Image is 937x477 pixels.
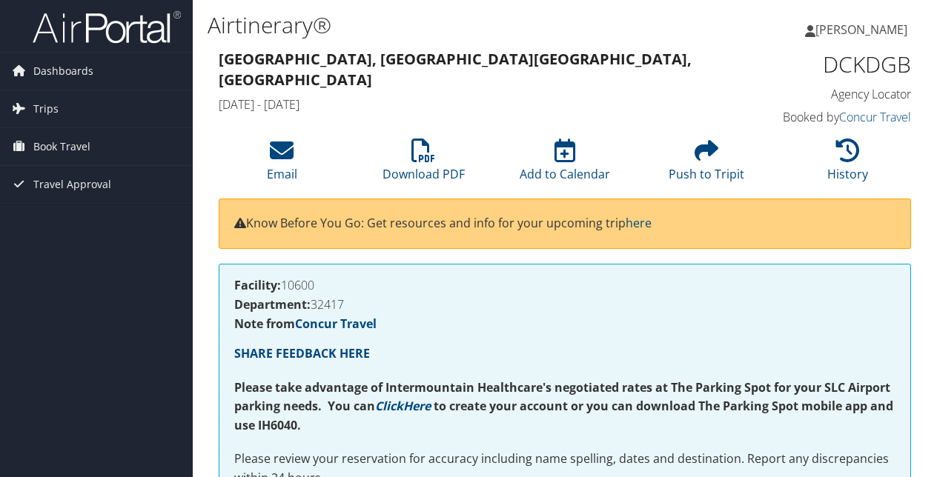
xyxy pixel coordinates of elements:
h4: Agency Locator [755,86,911,102]
h4: [DATE] - [DATE] [219,96,732,113]
a: here [626,215,652,231]
strong: Department: [234,296,311,313]
h1: DCKDGB [755,49,911,80]
strong: Note from [234,316,377,332]
a: Download PDF [383,147,465,182]
a: Email [267,147,297,182]
span: Trips [33,90,59,127]
h4: 32417 [234,298,895,310]
strong: to create your account or you can download The Parking Spot mobile app and use IH6040. [234,398,893,433]
span: [PERSON_NAME] [815,21,907,38]
a: SHARE FEEDBACK HERE [234,345,370,361]
h1: Airtinerary® [208,10,684,41]
a: Concur Travel [295,316,377,332]
a: Concur Travel [839,109,911,125]
h4: 10600 [234,279,895,291]
strong: Facility: [234,277,281,293]
a: Here [403,398,431,414]
a: Add to Calendar [520,147,610,182]
strong: [GEOGRAPHIC_DATA], [GEOGRAPHIC_DATA] [GEOGRAPHIC_DATA], [GEOGRAPHIC_DATA] [219,49,692,90]
span: Travel Approval [33,166,111,203]
img: airportal-logo.png [33,10,181,44]
h4: Booked by [755,109,911,125]
a: History [827,147,868,182]
a: Push to Tripit [669,147,744,182]
p: Know Before You Go: Get resources and info for your upcoming trip [234,214,895,233]
span: Book Travel [33,128,90,165]
strong: Please take advantage of Intermountain Healthcare's negotiated rates at The Parking Spot for your... [234,379,890,415]
span: Dashboards [33,53,93,90]
a: [PERSON_NAME] [805,7,922,52]
a: Click [375,398,403,414]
